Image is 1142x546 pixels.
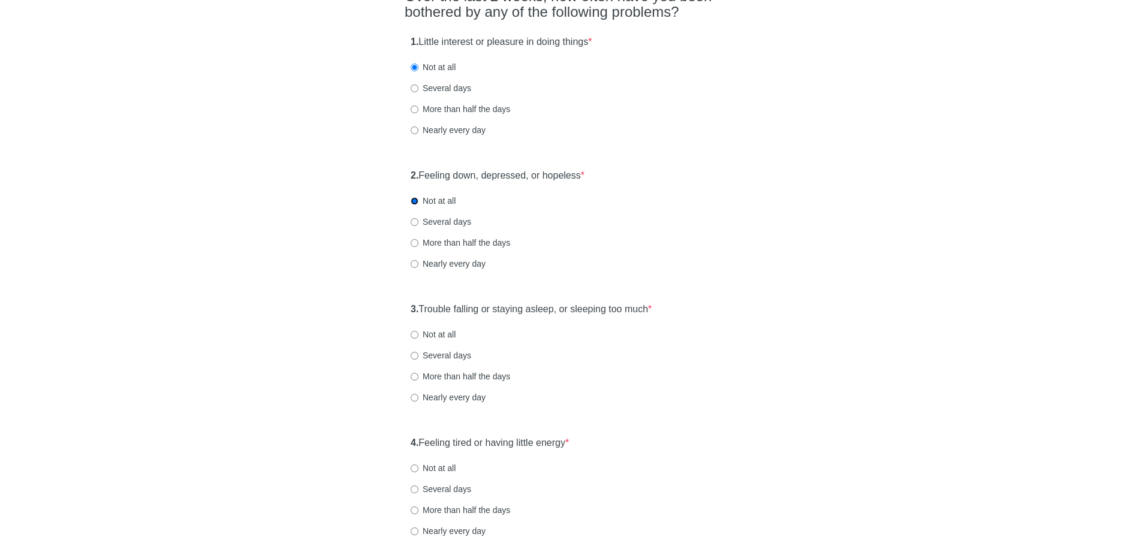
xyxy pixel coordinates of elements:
label: More than half the days [411,504,510,516]
label: More than half the days [411,370,510,382]
label: Nearly every day [411,124,486,136]
label: Not at all [411,61,456,73]
input: More than half the days [411,506,418,514]
label: Trouble falling or staying asleep, or sleeping too much [411,303,652,316]
input: Nearly every day [411,126,418,134]
label: Nearly every day [411,391,486,403]
input: Several days [411,218,418,226]
label: Several days [411,349,471,361]
input: Nearly every day [411,527,418,535]
input: Not at all [411,464,418,472]
label: Not at all [411,195,456,207]
label: Nearly every day [411,525,486,537]
label: Several days [411,483,471,495]
label: More than half the days [411,103,510,115]
label: Not at all [411,328,456,340]
label: Feeling down, depressed, or hopeless [411,169,584,183]
input: More than half the days [411,239,418,247]
strong: 4. [411,438,418,448]
label: Not at all [411,462,456,474]
input: Not at all [411,197,418,205]
label: More than half the days [411,237,510,249]
strong: 3. [411,304,418,314]
input: Several days [411,352,418,360]
input: Several days [411,85,418,92]
input: More than half the days [411,105,418,113]
input: Nearly every day [411,260,418,268]
input: Several days [411,485,418,493]
input: More than half the days [411,373,418,381]
strong: 2. [411,170,418,180]
input: Nearly every day [411,394,418,402]
input: Not at all [411,331,418,339]
label: Feeling tired or having little energy [411,436,569,450]
input: Not at all [411,64,418,71]
label: Little interest or pleasure in doing things [411,35,592,49]
label: Several days [411,216,471,228]
label: Several days [411,82,471,94]
label: Nearly every day [411,258,486,270]
strong: 1. [411,37,418,47]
